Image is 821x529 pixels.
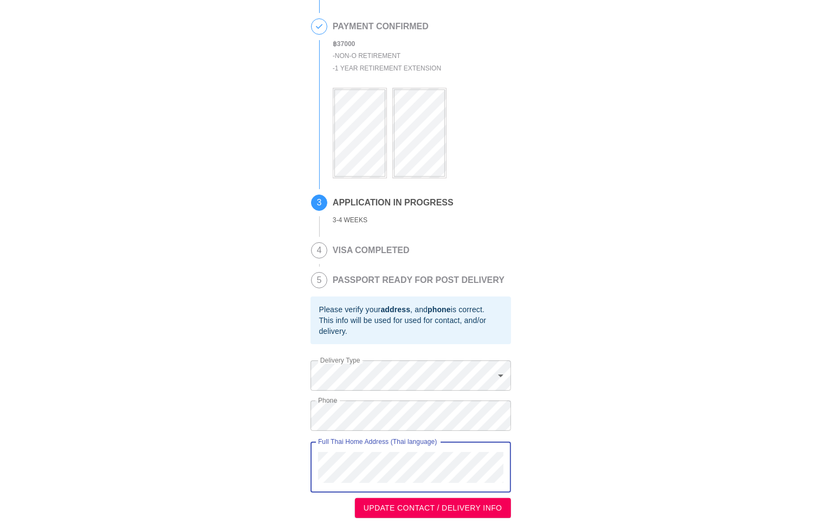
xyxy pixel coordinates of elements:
[312,19,327,34] span: 2
[333,214,454,227] div: 3-4 WEEKS
[355,498,511,518] button: UPDATE CONTACT / DELIVERY INFO
[380,305,410,314] b: address
[312,243,327,258] span: 4
[333,62,452,75] div: - 1 Year Retirement Extension
[333,50,452,62] div: - NON-O Retirement
[319,304,502,315] div: Please verify your , and is correct.
[333,198,454,208] h2: APPLICATION IN PROGRESS
[319,315,502,337] div: This info will be used for used for contact, and/or delivery.
[312,195,327,210] span: 3
[333,275,505,285] h2: PASSPORT READY FOR POST DELIVERY
[364,501,502,515] span: UPDATE CONTACT / DELIVERY INFO
[428,305,451,314] b: phone
[312,273,327,288] span: 5
[333,40,355,48] b: ฿ 37000
[333,22,452,31] h2: PAYMENT CONFIRMED
[333,246,410,255] h2: VISA COMPLETED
